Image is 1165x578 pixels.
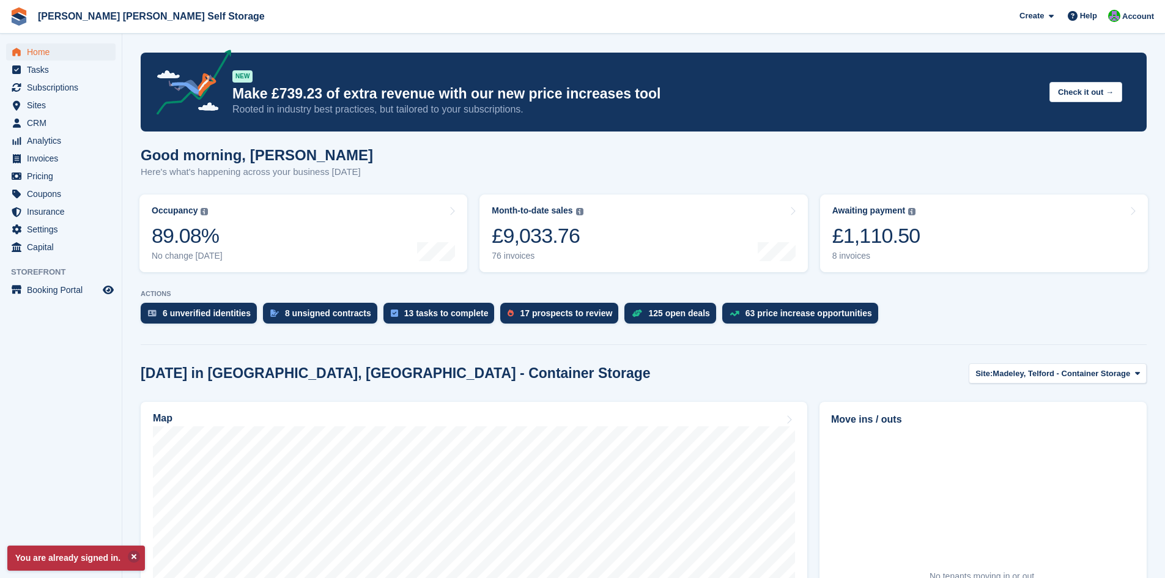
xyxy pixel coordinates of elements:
[6,114,116,132] a: menu
[33,6,270,26] a: [PERSON_NAME] [PERSON_NAME] Self Storage
[152,206,198,216] div: Occupancy
[391,309,398,317] img: task-75834270c22a3079a89374b754ae025e5fb1db73e45f91037f5363f120a921f8.svg
[6,79,116,96] a: menu
[6,150,116,167] a: menu
[508,309,514,317] img: prospect-51fa495bee0391a8d652442698ab0144808aea92771e9ea1ae160a38d050c398.svg
[831,412,1135,427] h2: Move ins / outs
[1019,10,1044,22] span: Create
[6,132,116,149] a: menu
[6,239,116,256] a: menu
[520,308,612,318] div: 17 prospects to review
[648,308,709,318] div: 125 open deals
[270,309,279,317] img: contract_signature_icon-13c848040528278c33f63329250d36e43548de30e8caae1d1a13099fd9432cc5.svg
[576,208,583,215] img: icon-info-grey-7440780725fd019a000dd9b08b2336e03edf1995a4989e88bcd33f0948082b44.svg
[27,97,100,114] span: Sites
[146,50,232,119] img: price-adjustments-announcement-icon-8257ccfd72463d97f412b2fc003d46551f7dbcb40ab6d574587a9cd5c0d94...
[820,195,1148,272] a: Awaiting payment £1,110.50 8 invoices
[27,61,100,78] span: Tasks
[27,239,100,256] span: Capital
[27,168,100,185] span: Pricing
[153,413,172,424] h2: Map
[492,206,572,216] div: Month-to-date sales
[232,103,1040,116] p: Rooted in industry best practices, but tailored to your subscriptions.
[832,251,920,261] div: 8 invoices
[1080,10,1097,22] span: Help
[263,303,383,330] a: 8 unsigned contracts
[27,132,100,149] span: Analytics
[383,303,501,330] a: 13 tasks to complete
[832,223,920,248] div: £1,110.50
[832,206,906,216] div: Awaiting payment
[404,308,489,318] div: 13 tasks to complete
[27,43,100,61] span: Home
[152,251,223,261] div: No change [DATE]
[27,79,100,96] span: Subscriptions
[10,7,28,26] img: stora-icon-8386f47178a22dfd0bd8f6a31ec36ba5ce8667c1dd55bd0f319d3a0aa187defe.svg
[6,221,116,238] a: menu
[101,283,116,297] a: Preview store
[500,303,624,330] a: 17 prospects to review
[163,308,251,318] div: 6 unverified identities
[722,303,884,330] a: 63 price increase opportunities
[6,61,116,78] a: menu
[27,114,100,132] span: CRM
[492,223,583,248] div: £9,033.76
[975,368,993,380] span: Site:
[148,309,157,317] img: verify_identity-adf6edd0f0f0b5bbfe63781bf79b02c33cf7c696d77639b501bdc392416b5a36.svg
[141,303,263,330] a: 6 unverified identities
[285,308,371,318] div: 8 unsigned contracts
[27,185,100,202] span: Coupons
[152,223,223,248] div: 89.08%
[27,203,100,220] span: Insurance
[632,309,642,317] img: deal-1b604bf984904fb50ccaf53a9ad4b4a5d6e5aea283cecdc64d6e3604feb123c2.svg
[6,281,116,298] a: menu
[1108,10,1120,22] img: Tom Spickernell
[141,365,651,382] h2: [DATE] in [GEOGRAPHIC_DATA], [GEOGRAPHIC_DATA] - Container Storage
[141,165,373,179] p: Here's what's happening across your business [DATE]
[492,251,583,261] div: 76 invoices
[11,266,122,278] span: Storefront
[232,85,1040,103] p: Make £739.23 of extra revenue with our new price increases tool
[27,281,100,298] span: Booking Portal
[139,195,467,272] a: Occupancy 89.08% No change [DATE]
[1049,82,1122,102] button: Check it out →
[908,208,915,215] img: icon-info-grey-7440780725fd019a000dd9b08b2336e03edf1995a4989e88bcd33f0948082b44.svg
[479,195,807,272] a: Month-to-date sales £9,033.76 76 invoices
[141,147,373,163] h1: Good morning, [PERSON_NAME]
[6,43,116,61] a: menu
[6,203,116,220] a: menu
[745,308,872,318] div: 63 price increase opportunities
[624,303,722,330] a: 125 open deals
[27,150,100,167] span: Invoices
[6,185,116,202] a: menu
[1122,10,1154,23] span: Account
[6,168,116,185] a: menu
[730,311,739,316] img: price_increase_opportunities-93ffe204e8149a01c8c9dc8f82e8f89637d9d84a8eef4429ea346261dce0b2c0.svg
[969,363,1147,383] button: Site: Madeley, Telford - Container Storage
[7,546,145,571] p: You are already signed in.
[232,70,253,83] div: NEW
[993,368,1130,380] span: Madeley, Telford - Container Storage
[201,208,208,215] img: icon-info-grey-7440780725fd019a000dd9b08b2336e03edf1995a4989e88bcd33f0948082b44.svg
[27,221,100,238] span: Settings
[141,290,1147,298] p: ACTIONS
[6,97,116,114] a: menu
